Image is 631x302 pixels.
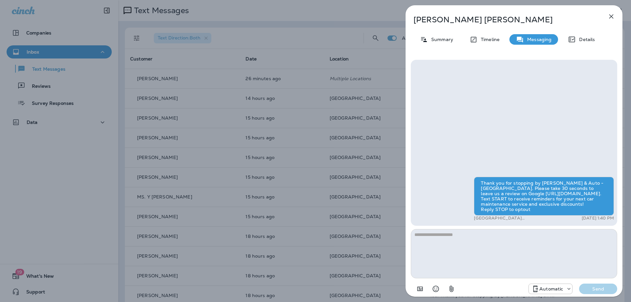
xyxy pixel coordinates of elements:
[478,37,500,42] p: Timeline
[428,37,453,42] p: Summary
[413,282,427,295] button: Add in a premade template
[524,37,551,42] p: Messaging
[474,216,558,221] p: [GEOGRAPHIC_DATA][STREET_ADDRESS] ([STREET_ADDRESS])
[429,282,442,295] button: Select an emoji
[582,216,614,221] p: [DATE] 1:40 PM
[474,177,614,216] div: Thank you for stopping by [PERSON_NAME] & Auto - [GEOGRAPHIC_DATA]. Please take 30 seconds to lea...
[576,37,595,42] p: Details
[413,15,593,24] p: [PERSON_NAME] [PERSON_NAME]
[539,286,563,291] p: Automatic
